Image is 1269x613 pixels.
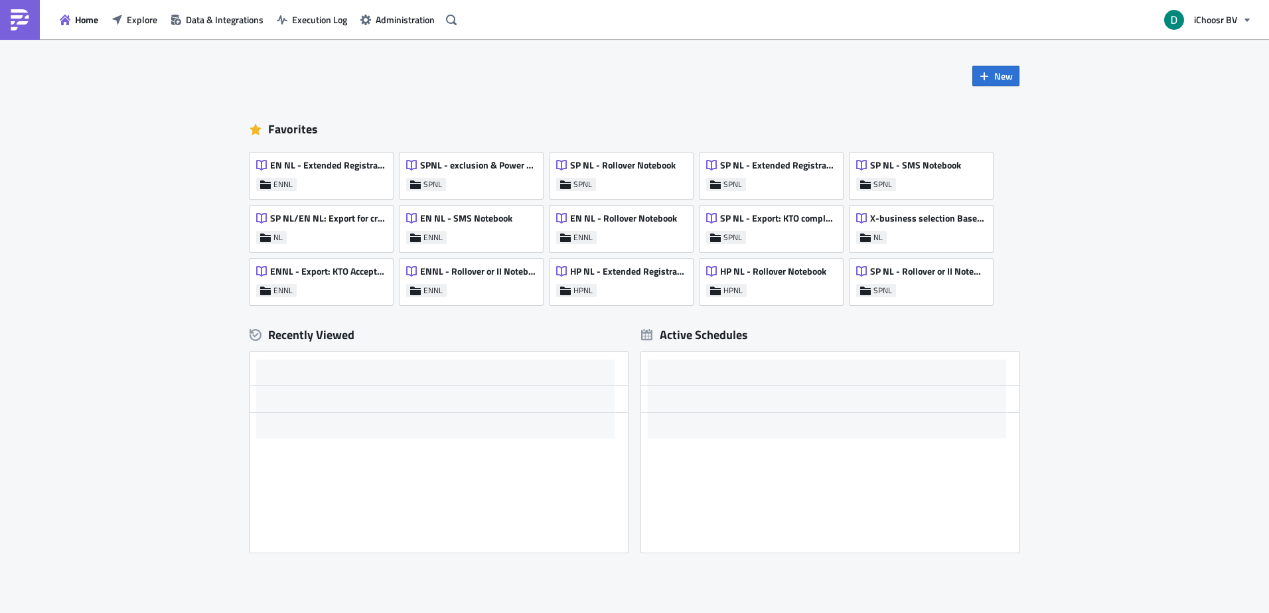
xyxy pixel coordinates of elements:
span: SP NL - SMS Notebook [870,159,961,171]
span: EN NL - SMS Notebook [420,212,512,224]
a: ENNL - Rollover or II NotebookENNL [400,252,550,305]
button: Data & Integrations [164,9,270,30]
span: ENNL [273,179,293,190]
span: SP NL - Export: KTO completed/declined #4000 for VEH [720,212,836,224]
span: SPNL [423,179,442,190]
button: New [972,66,1019,86]
span: X-business selection Base from ENNL [870,212,986,224]
div: Active Schedules [641,327,748,342]
a: SP NL - SMS NotebookSPNL [850,146,1000,199]
div: Favorites [250,119,1019,139]
a: EN NL - SMS NotebookENNL [400,199,550,252]
button: Home [53,9,105,30]
span: Administration [376,13,435,27]
a: X-business selection Base from ENNLNL [850,199,1000,252]
a: ENNL - Export: KTO Accepted #4000 for VEHENNL [250,252,400,305]
span: ENNL - Rollover or II Notebook [420,265,536,277]
a: SP NL - Export: KTO completed/declined #4000 for VEHSPNL [700,199,850,252]
span: ENNL [423,232,443,243]
span: SP NL - Extended Registrations export [720,159,836,171]
span: SP NL - Rollover Notebook [570,159,676,171]
span: ENNL [423,285,443,296]
div: Recently Viewed [250,325,628,345]
span: EN NL - Rollover Notebook [570,212,677,224]
span: ENNL [573,232,593,243]
span: EN NL - Extended Registrations export [270,159,386,171]
span: SP NL/EN NL: Export for cross check with CRM VEH [270,212,386,224]
span: ENNL [273,285,293,296]
span: Explore [127,13,157,27]
span: SPNL [573,179,592,190]
span: Execution Log [292,13,347,27]
span: SPNL [723,232,742,243]
a: HP NL - Rollover NotebookHPNL [700,252,850,305]
a: SP NL - Rollover or II NotebookSPNL [850,252,1000,305]
a: SP NL - Rollover NotebookSPNL [550,146,700,199]
a: EN NL - Rollover NotebookENNL [550,199,700,252]
img: Avatar [1163,9,1185,31]
a: SP NL/EN NL: Export for cross check with CRM VEHNL [250,199,400,252]
span: HP NL - Rollover Notebook [720,265,826,277]
img: PushMetrics [9,9,31,31]
span: NL [273,232,283,243]
span: HPNL [573,285,593,296]
span: HPNL [723,285,743,296]
button: iChoosr BV [1156,5,1259,34]
span: SPNL [873,285,892,296]
span: Home [75,13,98,27]
span: NL [873,232,883,243]
button: Administration [354,9,441,30]
button: Explore [105,9,164,30]
span: SPNL - exclusion & Power back to grid list [420,159,536,171]
a: SP NL - Extended Registrations exportSPNL [700,146,850,199]
span: SP NL - Rollover or II Notebook [870,265,986,277]
a: EN NL - Extended Registrations exportENNL [250,146,400,199]
span: SPNL [873,179,892,190]
span: New [994,69,1013,83]
button: Execution Log [270,9,354,30]
span: HP NL - Extended Registrations export [570,265,686,277]
span: Data & Integrations [186,13,263,27]
span: ENNL - Export: KTO Accepted #4000 for VEH [270,265,386,277]
a: SPNL - exclusion & Power back to grid listSPNL [400,146,550,199]
span: iChoosr BV [1194,13,1237,27]
a: HP NL - Extended Registrations exportHPNL [550,252,700,305]
span: SPNL [723,179,742,190]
